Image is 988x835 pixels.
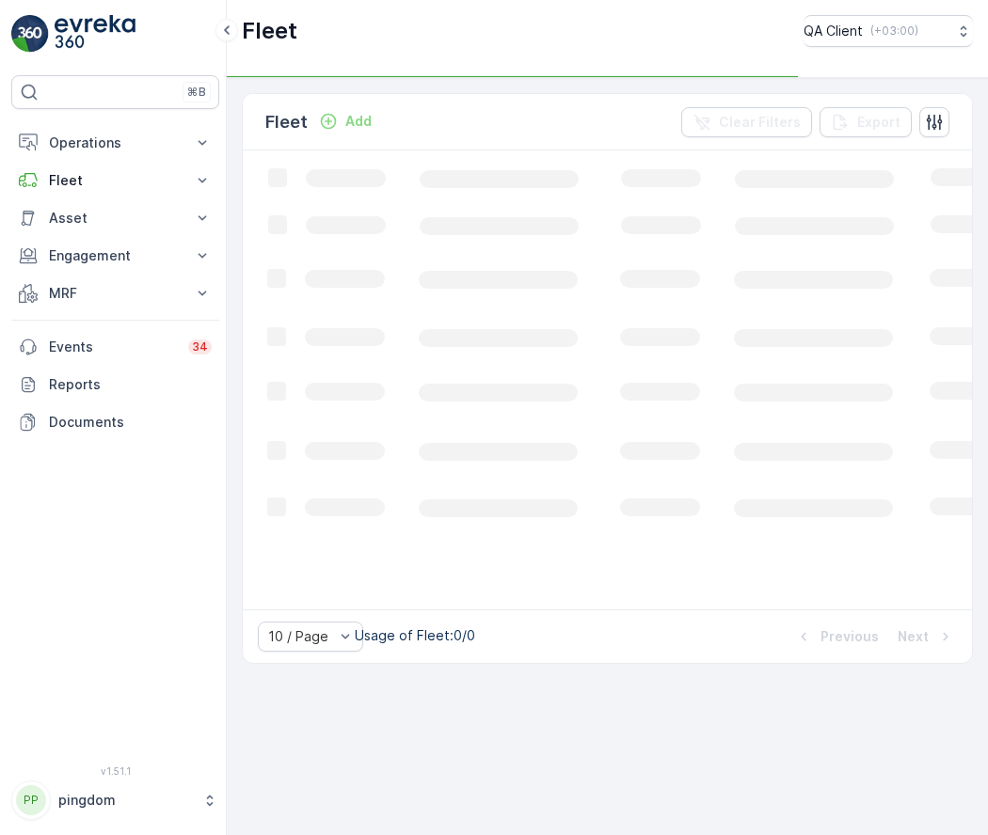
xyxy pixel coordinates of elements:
[58,791,193,810] p: pingdom
[11,237,219,275] button: Engagement
[681,107,812,137] button: Clear Filters
[719,113,801,132] p: Clear Filters
[11,780,219,820] button: PPpingdom
[11,162,219,199] button: Fleet
[820,107,912,137] button: Export
[49,171,182,190] p: Fleet
[49,375,212,394] p: Reports
[11,275,219,312] button: MRF
[49,284,182,303] p: MRF
[49,134,182,152] p: Operations
[792,625,881,648] button: Previous
[55,15,135,53] img: logo_light-DOdMpM7g.png
[11,403,219,441] a: Documents
[804,22,863,40] p: QA Client
[11,199,219,237] button: Asset
[355,626,475,645] p: Usage of Fleet : 0/0
[49,209,182,228] p: Asset
[49,413,212,432] p: Documents
[11,15,49,53] img: logo
[11,124,219,162] button: Operations
[49,338,177,356] p: Events
[187,85,206,100] p: ⌘B
[49,246,182,265] p: Engagement
[821,627,879,646] p: Previous
[870,24,918,39] p: ( +03:00 )
[11,328,219,366] a: Events34
[265,109,308,135] p: Fleet
[311,110,379,133] button: Add
[192,339,208,354] p: 34
[345,112,372,131] p: Add
[896,625,957,648] button: Next
[16,785,46,815] div: PP
[11,366,219,403] a: Reports
[857,113,900,132] p: Export
[898,627,929,646] p: Next
[242,16,297,46] p: Fleet
[804,15,973,47] button: QA Client(+03:00)
[11,765,219,777] span: v 1.51.1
